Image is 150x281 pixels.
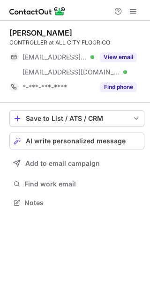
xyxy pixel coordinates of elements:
div: [PERSON_NAME] [9,28,72,37]
span: Add to email campaign [25,160,100,167]
img: ContactOut v5.3.10 [9,6,66,17]
button: Add to email campaign [9,155,144,172]
span: Notes [24,199,141,207]
button: Notes [9,196,144,209]
button: Reveal Button [100,52,137,62]
span: [EMAIL_ADDRESS][DOMAIN_NAME] [22,53,87,61]
button: save-profile-one-click [9,110,144,127]
div: CONTROLLER at ALL CITY FLOOR CO [9,38,144,47]
span: Find work email [24,180,141,188]
div: Save to List / ATS / CRM [26,115,128,122]
button: Find work email [9,177,144,191]
button: Reveal Button [100,82,137,92]
button: AI write personalized message [9,133,144,149]
span: [EMAIL_ADDRESS][DOMAIN_NAME] [22,68,120,76]
span: AI write personalized message [26,137,126,145]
